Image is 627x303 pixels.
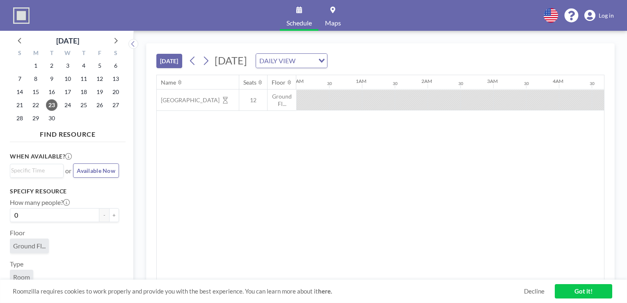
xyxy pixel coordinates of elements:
span: Monday, September 22, 2025 [30,99,41,111]
h4: FIND RESOURCE [10,127,126,138]
div: 1AM [356,78,366,84]
span: Ground Fl... [13,242,46,250]
a: here. [318,287,332,295]
img: organization-logo [13,7,30,24]
span: Saturday, September 27, 2025 [110,99,121,111]
div: 30 [393,81,398,86]
span: Schedule [286,20,312,26]
div: S [108,48,124,59]
span: Tuesday, September 2, 2025 [46,60,57,71]
span: Saturday, September 13, 2025 [110,73,121,85]
div: 30 [327,81,332,86]
span: Log in [599,12,614,19]
span: Monday, September 29, 2025 [30,112,41,124]
span: Tuesday, September 9, 2025 [46,73,57,85]
span: Thursday, September 11, 2025 [78,73,89,85]
input: Search for option [298,55,313,66]
div: M [28,48,44,59]
span: Sunday, September 21, 2025 [14,99,25,111]
span: Friday, September 19, 2025 [94,86,105,98]
span: Tuesday, September 16, 2025 [46,86,57,98]
span: Sunday, September 7, 2025 [14,73,25,85]
div: 30 [590,81,595,86]
label: Floor [10,229,25,237]
span: DAILY VIEW [258,55,297,66]
span: Wednesday, September 10, 2025 [62,73,73,85]
span: Sunday, September 14, 2025 [14,86,25,98]
span: Roomzilla requires cookies to work properly and provide you with the best experience. You can lea... [13,287,524,295]
a: Decline [524,287,545,295]
span: Monday, September 15, 2025 [30,86,41,98]
span: Tuesday, September 23, 2025 [46,99,57,111]
div: Name [161,79,176,86]
span: Tuesday, September 30, 2025 [46,112,57,124]
div: W [60,48,76,59]
div: 3AM [487,78,498,84]
span: Thursday, September 25, 2025 [78,99,89,111]
div: F [92,48,108,59]
a: Got it! [555,284,612,298]
span: Available Now [77,167,115,174]
label: How many people? [10,198,70,207]
span: Monday, September 8, 2025 [30,73,41,85]
div: 12AM [290,78,304,84]
span: Wednesday, September 24, 2025 [62,99,73,111]
span: Friday, September 5, 2025 [94,60,105,71]
div: 30 [458,81,463,86]
span: Saturday, September 6, 2025 [110,60,121,71]
button: + [109,208,119,222]
div: Search for option [10,164,63,177]
span: 12 [239,96,267,104]
button: Available Now [73,163,119,178]
span: [GEOGRAPHIC_DATA] [157,96,220,104]
button: - [99,208,109,222]
span: [DATE] [215,54,247,67]
span: Friday, September 26, 2025 [94,99,105,111]
span: Maps [325,20,341,26]
a: Log in [584,10,614,21]
span: Room [13,273,30,281]
h3: Specify resource [10,188,119,195]
span: Wednesday, September 17, 2025 [62,86,73,98]
div: 4AM [553,78,563,84]
label: Type [10,260,23,268]
span: Sunday, September 28, 2025 [14,112,25,124]
span: Thursday, September 4, 2025 [78,60,89,71]
div: Floor [272,79,286,86]
div: 30 [524,81,529,86]
div: T [76,48,92,59]
input: Search for option [11,166,59,175]
div: Seats [243,79,256,86]
div: [DATE] [56,35,79,46]
button: [DATE] [156,54,182,68]
div: S [12,48,28,59]
div: T [44,48,60,59]
span: Saturday, September 20, 2025 [110,86,121,98]
span: Wednesday, September 3, 2025 [62,60,73,71]
div: 2AM [421,78,432,84]
span: or [65,167,71,175]
span: Monday, September 1, 2025 [30,60,41,71]
span: Ground Fl... [268,93,296,107]
span: Thursday, September 18, 2025 [78,86,89,98]
span: Friday, September 12, 2025 [94,73,105,85]
div: Search for option [256,54,327,68]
